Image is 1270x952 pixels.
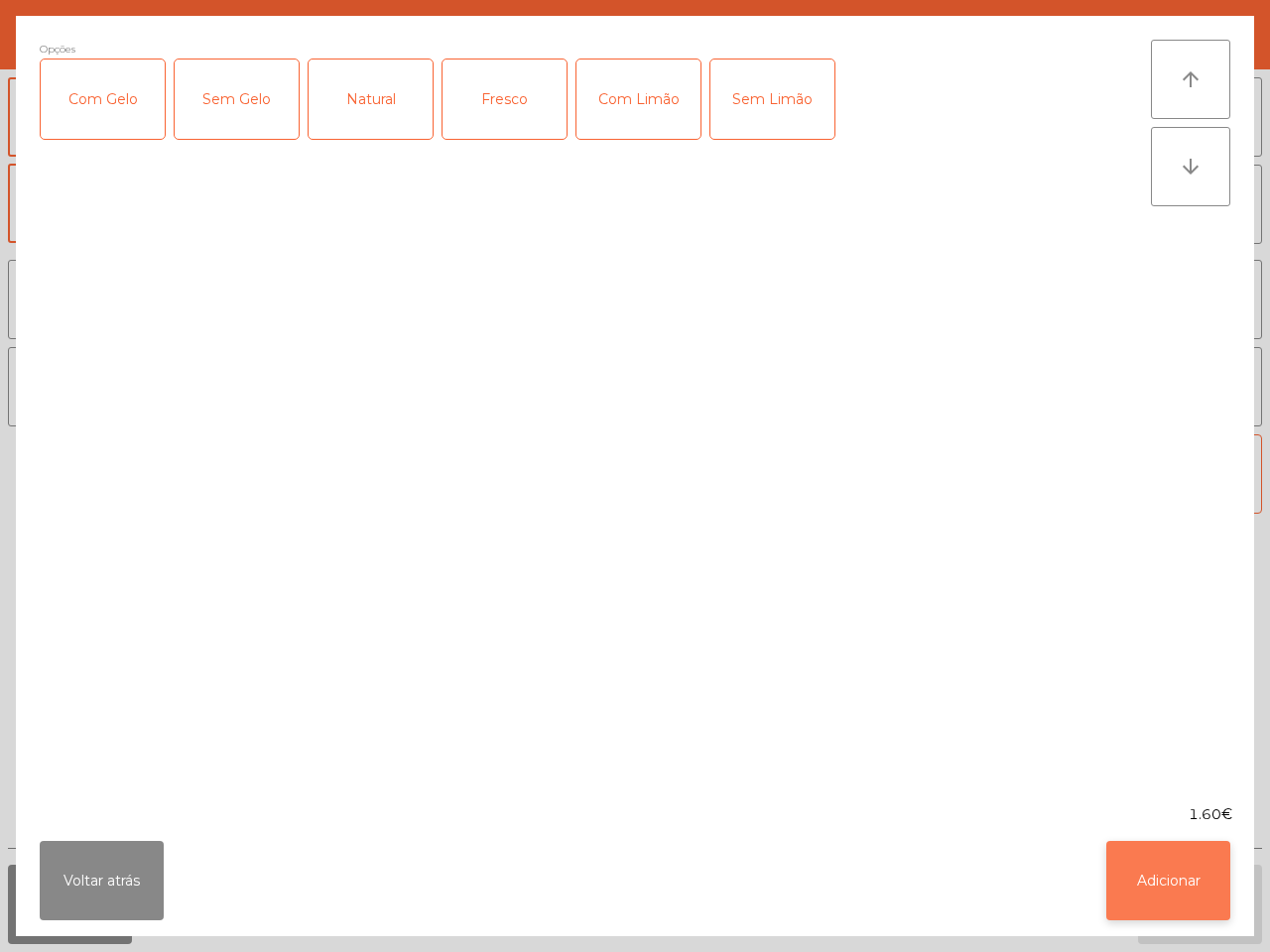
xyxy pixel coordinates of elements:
button: arrow_downward [1151,127,1230,206]
div: Natural [309,59,433,139]
i: arrow_upward [1179,67,1203,91]
button: Voltar atrás [40,841,164,920]
i: arrow_downward [1179,155,1203,178]
div: Com Limão [576,59,700,139]
button: arrow_upward [1151,40,1230,119]
div: Sem Gelo [175,59,299,139]
div: Com Gelo [41,59,165,139]
button: Adicionar [1106,841,1230,920]
span: Opções [40,40,75,59]
div: 1.60€ [16,804,1254,825]
div: Sem Limão [710,59,834,139]
div: Fresco [443,59,567,139]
